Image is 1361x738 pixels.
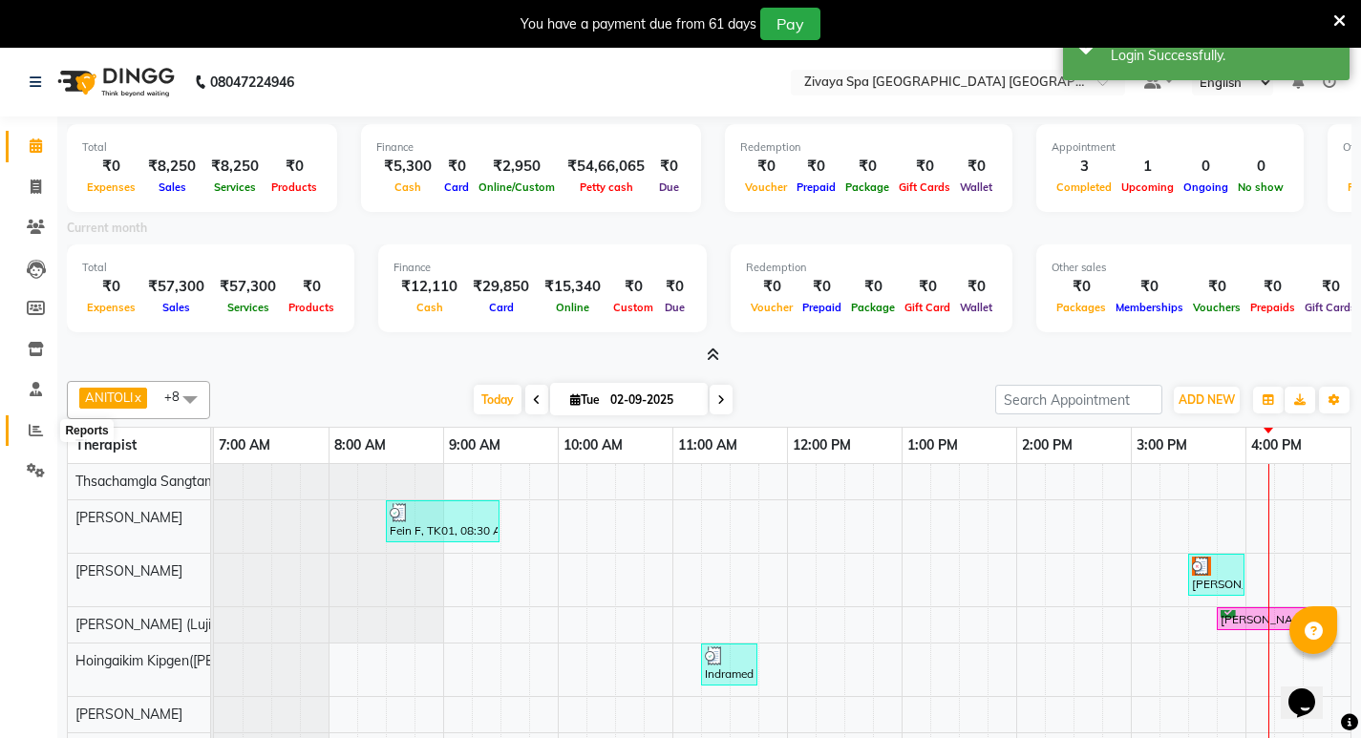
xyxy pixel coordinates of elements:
[1052,260,1361,276] div: Other sales
[82,180,140,194] span: Expenses
[439,180,474,194] span: Card
[575,180,638,194] span: Petty cash
[1174,387,1240,413] button: ADD NEW
[746,260,997,276] div: Redemption
[1111,46,1335,66] div: Login Successfully.
[75,436,137,453] span: Therapist
[658,276,691,298] div: ₹0
[797,276,846,298] div: ₹0
[995,385,1162,414] input: Search Appointment
[608,301,658,314] span: Custom
[376,139,686,156] div: Finance
[605,386,700,414] input: 2025-09-02
[209,180,261,194] span: Services
[484,301,519,314] span: Card
[740,139,997,156] div: Redemption
[49,55,180,109] img: logo
[846,276,900,298] div: ₹0
[1190,557,1243,593] div: [PERSON_NAME] ., TK03, 03:30 PM-04:00 PM, Signature Head Massage - 30 Mins
[82,156,140,178] div: ₹0
[444,432,505,459] a: 9:00 AM
[388,503,498,539] div: Fein F, TK01, 08:30 AM-09:30 AM, Swedish De-Stress - 60 Mins
[210,55,294,109] b: 08047224946
[1179,180,1233,194] span: Ongoing
[82,260,339,276] div: Total
[846,301,900,314] span: Package
[393,276,465,298] div: ₹12,110
[1111,301,1188,314] span: Memberships
[1179,156,1233,178] div: 0
[1111,276,1188,298] div: ₹0
[266,180,322,194] span: Products
[133,390,141,405] a: x
[1245,301,1300,314] span: Prepaids
[551,301,594,314] span: Online
[75,706,182,723] span: [PERSON_NAME]
[792,156,840,178] div: ₹0
[158,301,195,314] span: Sales
[330,432,391,459] a: 8:00 AM
[1219,610,1329,628] div: [PERSON_NAME] P, TK04, 03:45 PM-04:45 PM, Zivaya Signature Facial - 60 Mins
[1116,156,1179,178] div: 1
[376,156,439,178] div: ₹5,300
[75,616,222,633] span: [PERSON_NAME] (Lujik)
[560,156,652,178] div: ₹54,66,065
[840,180,894,194] span: Package
[474,385,521,414] span: Today
[746,301,797,314] span: Voucher
[140,276,212,298] div: ₹57,300
[1300,301,1361,314] span: Gift Cards
[1233,156,1288,178] div: 0
[797,301,846,314] span: Prepaid
[154,180,191,194] span: Sales
[75,473,270,490] span: Thsachamgla Sangtam (Achum)
[266,156,322,178] div: ₹0
[203,156,266,178] div: ₹8,250
[390,180,426,194] span: Cash
[565,392,605,407] span: Tue
[559,432,627,459] a: 10:00 AM
[223,301,274,314] span: Services
[608,276,658,298] div: ₹0
[955,156,997,178] div: ₹0
[955,180,997,194] span: Wallet
[75,652,304,669] span: Hoingaikim Kipgen([PERSON_NAME])
[284,301,339,314] span: Products
[652,156,686,178] div: ₹0
[740,156,792,178] div: ₹0
[900,276,955,298] div: ₹0
[439,156,474,178] div: ₹0
[1233,180,1288,194] span: No show
[82,139,322,156] div: Total
[955,301,997,314] span: Wallet
[673,432,742,459] a: 11:00 AM
[894,180,955,194] span: Gift Cards
[1052,180,1116,194] span: Completed
[75,562,182,580] span: [PERSON_NAME]
[955,276,997,298] div: ₹0
[1116,180,1179,194] span: Upcoming
[85,390,133,405] span: ANITOLI
[465,276,537,298] div: ₹29,850
[474,156,560,178] div: ₹2,950
[1246,432,1307,459] a: 4:00 PM
[903,432,963,459] a: 1:00 PM
[792,180,840,194] span: Prepaid
[1052,301,1111,314] span: Packages
[900,301,955,314] span: Gift Card
[284,276,339,298] div: ₹0
[164,389,194,404] span: +8
[1245,276,1300,298] div: ₹0
[1052,276,1111,298] div: ₹0
[1300,276,1361,298] div: ₹0
[82,276,140,298] div: ₹0
[412,301,448,314] span: Cash
[214,432,275,459] a: 7:00 AM
[660,301,690,314] span: Due
[1052,156,1116,178] div: 3
[82,301,140,314] span: Expenses
[654,180,684,194] span: Due
[894,156,955,178] div: ₹0
[75,509,182,526] span: [PERSON_NAME]
[140,156,203,178] div: ₹8,250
